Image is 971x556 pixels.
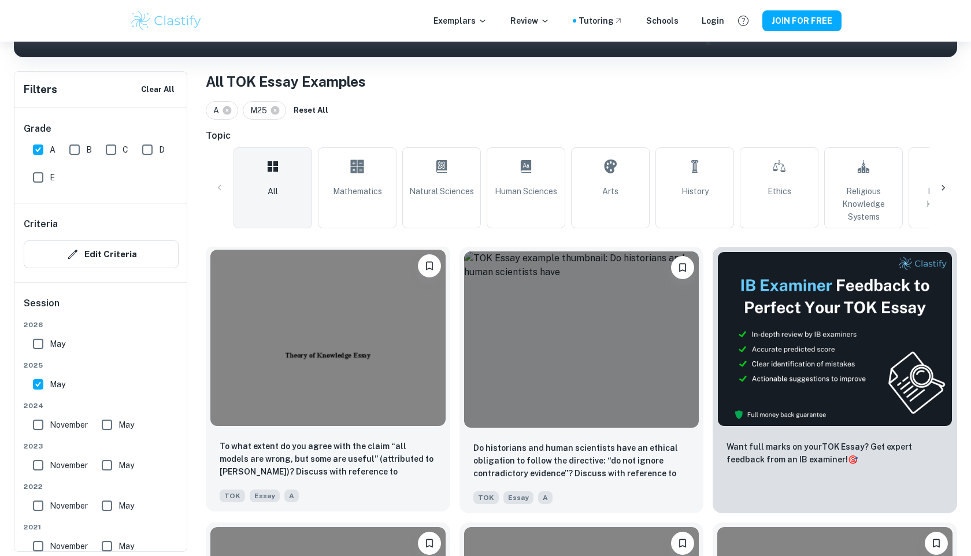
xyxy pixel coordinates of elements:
div: A [206,101,238,120]
span: November [50,459,88,472]
span: All [268,185,278,198]
button: Clear All [138,81,177,98]
span: May [50,338,65,350]
span: Natural Sciences [409,185,474,198]
span: 2025 [24,360,179,370]
span: November [50,418,88,431]
span: Ethics [768,185,791,198]
span: TOK [473,491,499,504]
h1: All TOK Essay Examples [206,71,957,92]
a: Please log in to bookmark exemplarsDo historians and human scientists have an ethical obligation ... [459,247,704,513]
h6: Topic [206,129,957,143]
span: 2023 [24,441,179,451]
button: Please log in to bookmark exemplars [671,256,694,279]
span: History [681,185,709,198]
p: Want full marks on your TOK Essay ? Get expert feedback from an IB examiner! [727,440,943,466]
span: May [118,540,134,553]
a: Please log in to bookmark exemplars To what extent do you agree with the claim “all models are wr... [206,247,450,513]
p: Exemplars [433,14,487,27]
span: Mathematics [333,185,382,198]
button: Please log in to bookmark exemplars [671,532,694,555]
button: Edit Criteria [24,240,179,268]
span: A [213,104,224,117]
span: B [86,143,92,156]
img: Thumbnail [717,251,953,427]
span: E [50,171,55,184]
div: M25 [243,101,286,120]
span: D [159,143,165,156]
button: Reset All [291,102,331,119]
span: Arts [602,185,618,198]
a: Tutoring [579,14,623,27]
span: May [118,418,134,431]
p: To what extent do you agree with the claim “all models are wrong, but some are useful” (attribute... [220,440,436,479]
span: 2022 [24,481,179,492]
a: Login [702,14,724,27]
span: 🎯 [848,455,858,464]
h6: Session [24,296,179,320]
img: TOK Essay example thumbnail: To what extent do you agree with the cl [210,250,446,426]
button: Please log in to bookmark exemplars [418,532,441,555]
span: 2026 [24,320,179,330]
span: M25 [250,104,272,117]
span: A [50,143,55,156]
span: C [123,143,128,156]
span: Essay [503,491,533,504]
span: Human Sciences [495,185,557,198]
img: Clastify logo [129,9,203,32]
button: JOIN FOR FREE [762,10,842,31]
h6: Grade [24,122,179,136]
a: ThumbnailWant full marks on yourTOK Essay? Get expert feedback from an IB examiner! [713,247,957,513]
h6: Criteria [24,217,58,231]
button: Please log in to bookmark exemplars [418,254,441,277]
span: May [118,499,134,512]
span: November [50,540,88,553]
span: 2021 [24,522,179,532]
button: Help and Feedback [733,11,753,31]
span: November [50,499,88,512]
img: TOK Essay example thumbnail: Do historians and human scientists have [464,251,699,428]
span: May [118,459,134,472]
span: Essay [250,490,280,502]
p: Do historians and human scientists have an ethical obligation to follow the directive: “do not ig... [473,442,690,481]
span: TOK [220,490,245,502]
button: Please log in to bookmark exemplars [925,532,948,555]
a: Schools [646,14,679,27]
span: 2024 [24,401,179,411]
span: A [538,491,553,504]
span: May [50,378,65,391]
span: Religious Knowledge Systems [829,185,898,223]
p: Review [510,14,550,27]
h6: Filters [24,81,57,98]
span: A [284,490,299,502]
